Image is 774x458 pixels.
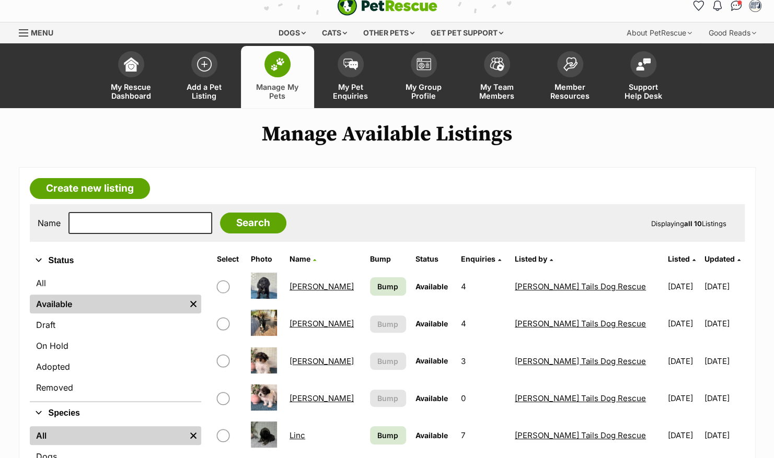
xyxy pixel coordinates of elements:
button: Species [30,406,201,420]
td: [DATE] [664,417,703,453]
span: Bump [377,319,398,330]
a: [PERSON_NAME] [290,319,354,328]
span: Bump [377,356,398,367]
a: Updated [704,254,740,263]
a: Available [30,295,186,313]
td: [DATE] [664,343,703,379]
a: My Pet Enquiries [314,46,387,108]
a: Remove filter [186,295,201,313]
span: Menu [31,28,53,37]
a: All [30,274,201,292]
span: Listed [668,254,690,263]
span: My Rescue Dashboard [108,83,155,100]
td: [DATE] [704,268,743,304]
td: [DATE] [664,306,703,342]
a: Support Help Desk [607,46,680,108]
div: About PetRescue [619,22,699,43]
img: add-pet-listing-icon-0afa8454b4691262ce3f59096e99ab1cd57d4a30225e0717b998d2c9b9846f56.svg [197,57,212,72]
a: Bump [370,277,406,296]
a: My Team Members [460,46,534,108]
div: Cats [315,22,354,43]
span: Add a Pet Listing [181,83,228,100]
span: Support Help Desk [620,83,667,100]
span: Available [415,356,448,365]
td: [DATE] [704,417,743,453]
img: member-resources-icon-8e73f808a243e03378d46382f2149f9095a855e16c252ad45f914b54edf8863c.svg [563,57,577,71]
a: Enquiries [461,254,501,263]
span: My Group Profile [400,83,447,100]
td: 4 [457,268,510,304]
img: dashboard-icon-eb2f2d2d3e046f16d808141f083e7271f6b2e854fb5c12c21221c1fb7104beca.svg [124,57,138,72]
a: My Group Profile [387,46,460,108]
a: Manage My Pets [241,46,314,108]
a: [PERSON_NAME] [290,356,354,366]
span: Member Resources [547,83,594,100]
span: Displaying Listings [651,219,726,228]
a: Member Resources [534,46,607,108]
td: [DATE] [664,268,703,304]
a: [PERSON_NAME] [290,393,354,403]
span: Manage My Pets [254,83,301,100]
a: Removed [30,378,201,397]
div: Dogs [271,22,313,43]
td: [DATE] [664,380,703,416]
a: Add a Pet Listing [168,46,241,108]
td: 7 [457,417,510,453]
span: My Team Members [473,83,521,100]
a: [PERSON_NAME] Tails Dog Rescue [515,319,646,328]
a: Create new listing [30,178,150,199]
input: Search [220,213,286,233]
img: notifications-46538b983faf8c2785f20acdc204bb7945ddae34d4c08c2a6579f10ce5e182be.svg [713,1,721,11]
div: Good Reads [701,22,764,43]
span: Name [290,254,310,263]
a: [PERSON_NAME] Tails Dog Rescue [515,393,646,403]
a: [PERSON_NAME] Tails Dog Rescue [515,356,646,366]
strong: all 10 [684,219,702,228]
img: group-profile-icon-3fa3cf56718a62981997c0bc7e787c4b2cf8bcc04b72c1350f741eb67cf2f40e.svg [417,58,431,71]
div: Other pets [356,22,422,43]
span: Listed by [515,254,547,263]
td: [DATE] [704,380,743,416]
th: Bump [366,251,410,267]
a: [PERSON_NAME] [290,281,354,291]
a: [PERSON_NAME] Tails Dog Rescue [515,281,646,291]
div: Status [30,272,201,401]
span: Bump [377,430,398,441]
span: Bump [377,281,398,292]
a: Bump [370,426,406,444]
a: [PERSON_NAME] Tails Dog Rescue [515,430,646,440]
button: Bump [370,315,406,333]
img: chat-41dd97257d64d25036548639549fe6c8038ab92f7586957e7f3b1b290dea8141.svg [731,1,742,11]
span: Available [415,282,448,291]
span: Updated [704,254,734,263]
span: Available [415,319,448,328]
td: 4 [457,306,510,342]
img: pet-enquiries-icon-7e3ad2cf08bfb03b45e93fb7055b45f3efa6380592205ae92323e6603595dc1f.svg [343,58,358,70]
img: Ruth Christodoulou profile pic [750,1,760,11]
span: Bump [377,393,398,404]
a: Menu [19,22,61,41]
div: Get pet support [423,22,511,43]
a: Listed by [515,254,553,263]
img: team-members-icon-5396bd8760b3fe7c0b43da4ab00e1e3bb1a5d9ba89233759b79545d2d3fc5d0d.svg [490,57,504,71]
td: [DATE] [704,306,743,342]
td: 0 [457,380,510,416]
img: help-desk-icon-fdf02630f3aa405de69fd3d07c3f3aa587a6932b1a1747fa1d2bba05be0121f9.svg [636,58,651,71]
td: [DATE] [704,343,743,379]
a: Name [290,254,316,263]
span: Available [415,394,448,403]
th: Status [411,251,456,267]
a: Adopted [30,357,201,376]
a: My Rescue Dashboard [95,46,168,108]
span: My Pet Enquiries [327,83,374,100]
th: Photo [247,251,284,267]
a: Draft [30,315,201,334]
button: Status [30,254,201,267]
button: Bump [370,390,406,407]
th: Select [213,251,246,267]
label: Name [38,218,61,228]
span: translation missing: en.admin.listings.index.attributes.enquiries [461,254,495,263]
button: Bump [370,353,406,370]
a: All [30,426,186,445]
img: manage-my-pets-icon-02211641906a0b7f246fdf0571729dbe1e7629f14944591b6c1af311fb30b64b.svg [270,57,285,71]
